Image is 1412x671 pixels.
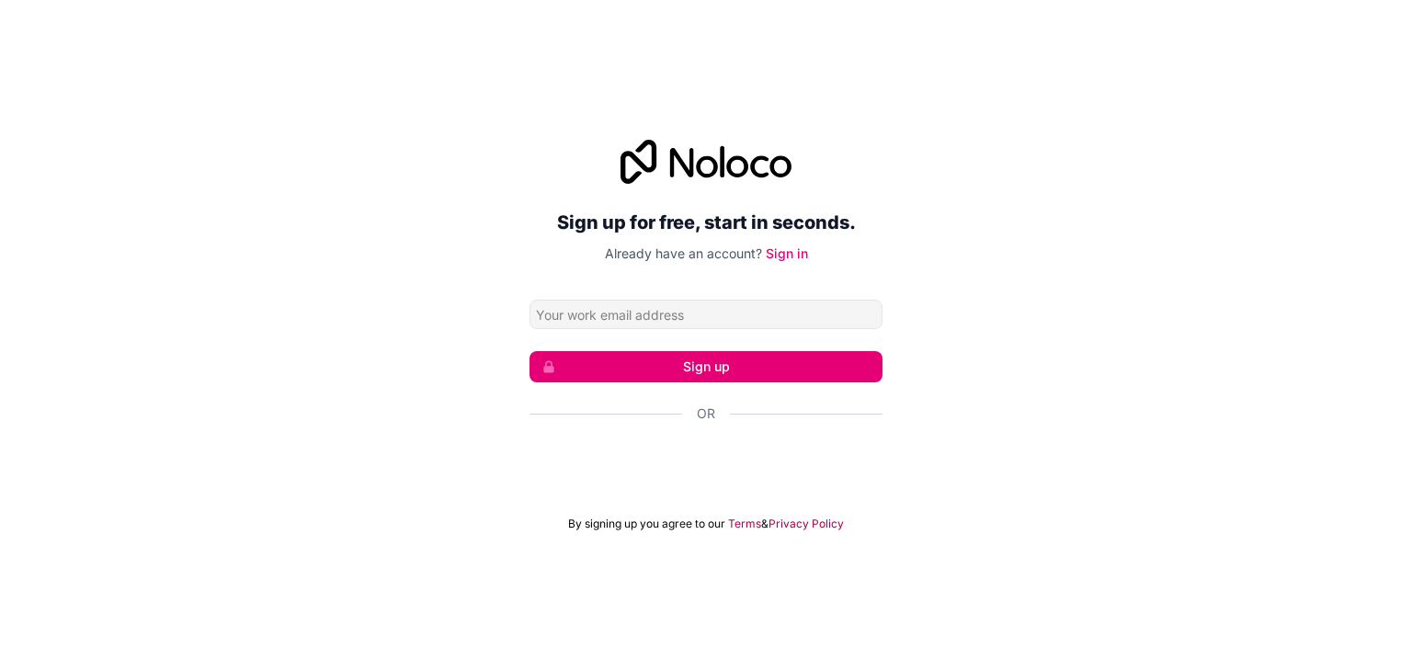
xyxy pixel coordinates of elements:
a: Terms [728,517,761,531]
input: Email address [529,300,882,329]
a: Sign in [766,245,808,261]
span: Or [697,404,715,423]
button: Sign up [529,351,882,382]
span: & [761,517,769,531]
span: Already have an account? [605,245,762,261]
a: Privacy Policy [769,517,844,531]
h2: Sign up for free, start in seconds. [529,206,882,239]
span: By signing up you agree to our [568,517,725,531]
